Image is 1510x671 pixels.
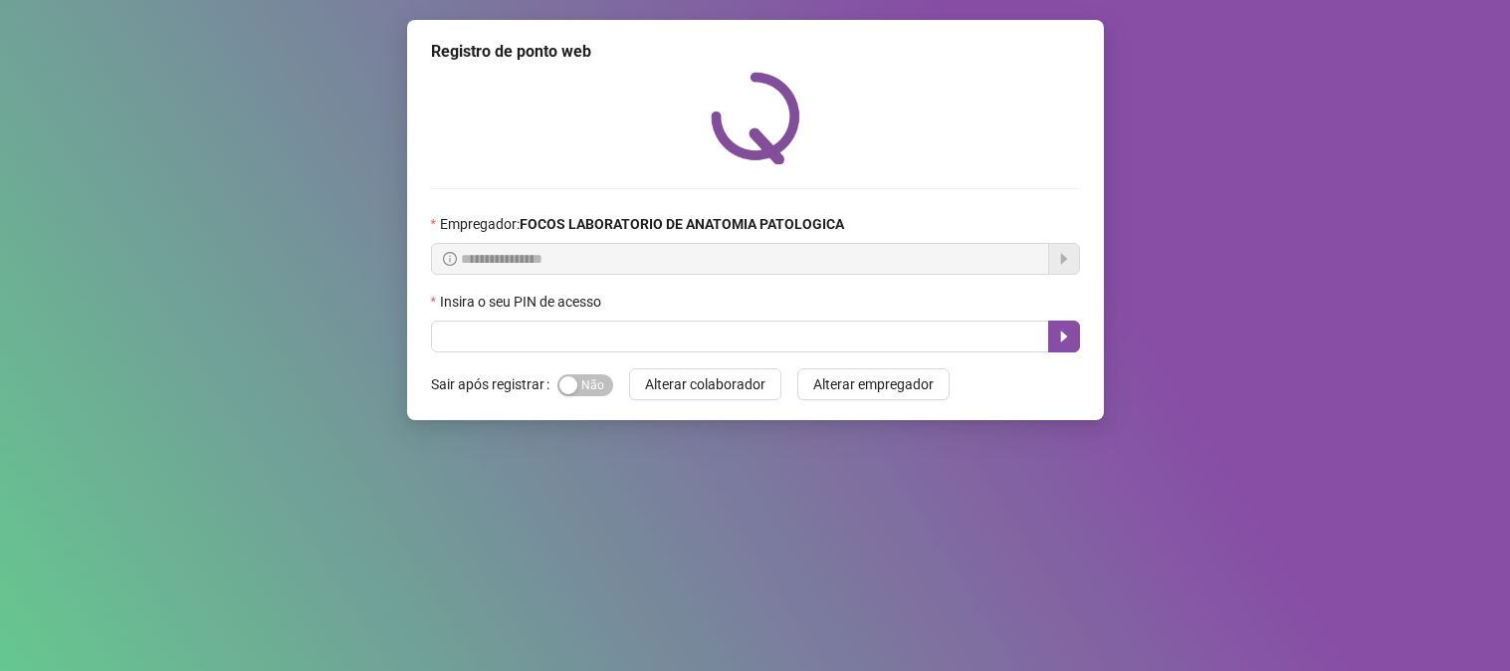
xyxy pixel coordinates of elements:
button: Alterar empregador [797,368,950,400]
span: Empregador : [440,213,844,235]
span: Alterar empregador [813,373,934,395]
span: info-circle [443,252,457,266]
button: Alterar colaborador [629,368,781,400]
label: Sair após registrar [431,368,557,400]
span: Alterar colaborador [645,373,765,395]
div: Registro de ponto web [431,40,1080,64]
strong: FOCOS LABORATORIO DE ANATOMIA PATOLOGICA [520,216,844,232]
span: caret-right [1056,329,1072,344]
label: Insira o seu PIN de acesso [431,291,614,313]
img: QRPoint [711,72,800,164]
